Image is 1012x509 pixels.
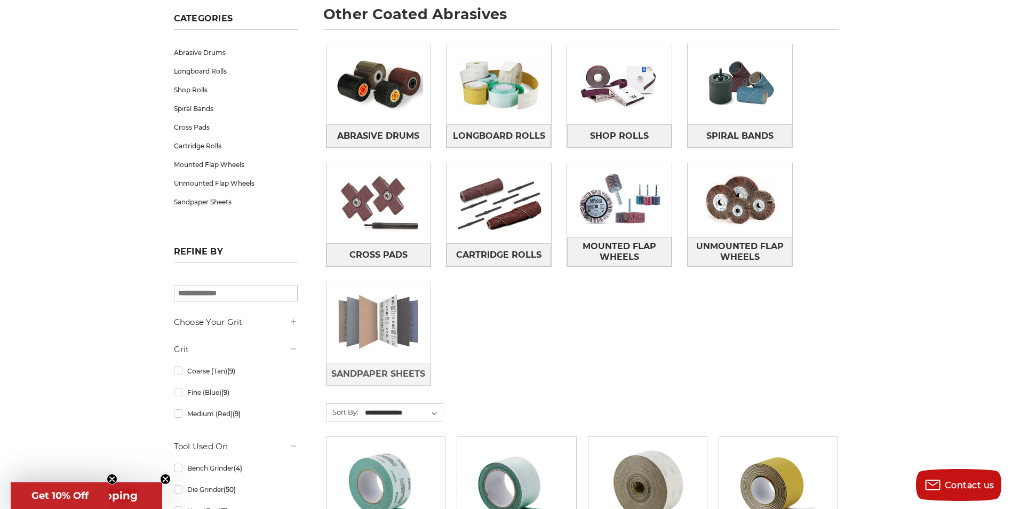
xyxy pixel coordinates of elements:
[174,440,298,453] h5: Tool Used On
[174,155,298,174] a: Mounted Flap Wheels
[221,388,229,396] span: (9)
[567,237,672,266] a: Mounted Flap Wheels
[447,47,551,121] img: Longboard Rolls
[174,137,298,155] a: Cartridge Rolls
[31,490,89,502] span: Get 10% Off
[174,62,298,81] a: Longboard Rolls
[174,383,298,402] a: Fine (Blue)
[174,362,298,380] a: Coarse (Tan)
[174,81,298,99] a: Shop Rolls
[568,237,671,266] span: Mounted Flap Wheels
[174,246,298,263] h5: Refine by
[331,365,425,383] span: Sandpaper Sheets
[447,124,551,147] a: Longboard Rolls
[160,474,171,484] button: Close teaser
[326,285,431,359] img: Sandpaper Sheets
[567,124,672,147] a: Shop Rolls
[567,47,672,121] img: Shop Rolls
[174,13,298,30] h5: Categories
[174,316,298,329] h5: Choose Your Grit
[688,47,792,121] img: Spiral Bands
[107,474,117,484] button: Close teaser
[363,405,443,421] select: Sort By:
[224,486,236,494] span: (50)
[326,47,431,121] img: Abrasive Drums
[174,43,298,62] a: Abrasive Drums
[337,127,419,145] span: Abrasive Drums
[323,7,839,30] h1: other coated abrasives
[174,193,298,211] a: Sandpaper Sheets
[326,404,358,420] label: Sort By:
[688,163,792,237] img: Unmounted Flap Wheels
[174,459,298,478] a: Bench Grinder
[234,464,242,472] span: (4)
[447,166,551,240] img: Cartridge Rolls
[326,124,431,147] a: Abrasive Drums
[233,410,241,418] span: (9)
[453,127,545,145] span: Longboard Rolls
[590,127,649,145] span: Shop Rolls
[326,363,431,386] a: Sandpaper Sheets
[174,480,298,499] a: Die Grinder
[326,166,431,240] img: Cross Pads
[706,127,774,145] span: Spiral Bands
[11,482,162,509] div: Get Free ShippingClose teaser
[174,404,298,423] a: Medium (Red)
[326,243,431,266] a: Cross Pads
[456,246,541,264] span: Cartridge Rolls
[174,99,298,118] a: Spiral Bands
[227,367,235,375] span: (9)
[174,174,298,193] a: Unmounted Flap Wheels
[688,237,792,266] a: Unmounted Flap Wheels
[916,469,1001,501] button: Contact us
[567,163,672,237] img: Mounted Flap Wheels
[349,246,408,264] span: Cross Pads
[945,480,994,490] span: Contact us
[11,482,109,509] div: Get 10% OffClose teaser
[174,118,298,137] a: Cross Pads
[688,124,792,147] a: Spiral Bands
[447,243,551,266] a: Cartridge Rolls
[174,343,298,356] h5: Grit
